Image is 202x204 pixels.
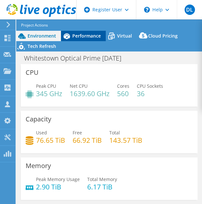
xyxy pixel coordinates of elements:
h3: CPU [26,69,39,76]
h4: 6.17 TiB [87,183,117,190]
h4: 66.92 TiB [73,137,102,144]
span: DL [184,5,195,15]
h3: Capacity [26,116,51,123]
span: Cloud Pricing [148,33,178,39]
h4: 345 GHz [36,90,62,97]
span: Total [109,130,120,136]
h3: Memory [26,162,51,169]
span: Used [36,130,47,136]
span: CPU Sockets [137,83,163,89]
span: Total Memory [87,176,117,182]
span: Virtual [117,33,132,39]
h4: 76.65 TiB [36,137,65,144]
h4: 560 [117,90,129,97]
span: Environment [28,33,56,39]
h1: Whitestown Optical Prime [DATE] [21,55,131,62]
span: Peak CPU [36,83,56,89]
h4: 1639.60 GHz [70,90,110,97]
span: Tech Refresh [28,43,56,49]
span: Cores [117,83,129,89]
span: Free [73,130,82,136]
h4: 2.90 TiB [36,183,80,190]
span: Performance [72,33,101,39]
span: Peak Memory Usage [36,176,80,182]
h4: 143.57 TiB [109,137,142,144]
span: Project Actions [21,22,48,29]
span: Net CPU [70,83,88,89]
h4: 36 [137,90,163,97]
svg: \n [144,7,150,13]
